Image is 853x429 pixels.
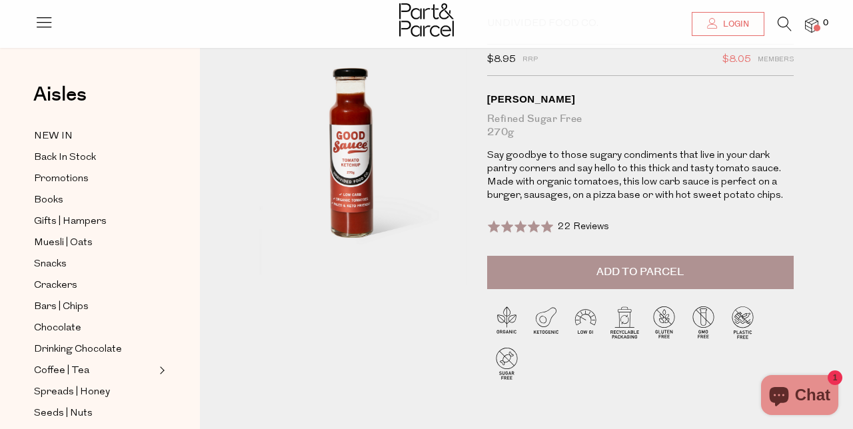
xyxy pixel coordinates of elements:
[34,256,155,272] a: Snacks
[34,320,155,336] a: Chocolate
[723,302,762,342] img: P_P-ICONS-Live_Bec_V11_Plastic_Free.svg
[596,264,684,280] span: Add to Parcel
[722,51,751,69] span: $8.05
[34,129,73,145] span: NEW IN
[684,302,723,342] img: P_P-ICONS-Live_Bec_V11_GMO_Free.svg
[34,384,155,400] a: Spreads | Honey
[34,384,110,400] span: Spreads | Honey
[34,171,89,187] span: Promotions
[34,128,155,145] a: NEW IN
[34,150,96,166] span: Back In Stock
[34,192,155,209] a: Books
[34,320,81,336] span: Chocolate
[757,375,842,418] inbox-online-store-chat: Shopify online store chat
[487,256,794,289] button: Add to Parcel
[34,193,63,209] span: Books
[605,302,644,342] img: P_P-ICONS-Live_Bec_V11_Recyclable_Packaging.svg
[820,17,832,29] span: 0
[156,362,165,378] button: Expand/Collapse Coffee | Tea
[34,342,122,358] span: Drinking Chocolate
[34,277,155,294] a: Crackers
[34,235,93,251] span: Muesli | Oats
[34,405,155,422] a: Seeds | Nuts
[522,51,538,69] span: RRP
[34,362,155,379] a: Coffee | Tea
[34,278,77,294] span: Crackers
[805,18,818,32] a: 0
[33,85,87,118] a: Aisles
[487,93,794,106] div: [PERSON_NAME]
[558,222,609,232] span: 22 Reviews
[487,344,526,383] img: P_P-ICONS-Live_Bec_V11_Sugar_Free.svg
[34,298,155,315] a: Bars | Chips
[34,213,155,230] a: Gifts | Hampers
[34,234,155,251] a: Muesli | Oats
[34,406,93,422] span: Seeds | Nuts
[34,149,155,166] a: Back In Stock
[34,363,89,379] span: Coffee | Tea
[720,19,749,30] span: Login
[487,149,794,203] p: Say goodbye to those sugary condiments that live in your dark pantry corners and say hello to thi...
[34,299,89,315] span: Bars | Chips
[34,256,67,272] span: Snacks
[34,171,155,187] a: Promotions
[33,80,87,109] span: Aisles
[758,51,794,69] span: Members
[566,302,605,342] img: P_P-ICONS-Live_Bec_V11_Low_Gi.svg
[487,302,526,342] img: P_P-ICONS-Live_Bec_V11_Organic.svg
[644,302,684,342] img: P_P-ICONS-Live_Bec_V11_Gluten_Free.svg
[487,113,794,139] div: Refined Sugar Free 270g
[692,12,764,36] a: Login
[487,51,516,69] span: $8.95
[240,17,467,285] img: Tomato Ketchup
[34,341,155,358] a: Drinking Chocolate
[399,3,454,37] img: Part&Parcel
[526,302,566,342] img: P_P-ICONS-Live_Bec_V11_Ketogenic.svg
[34,214,107,230] span: Gifts | Hampers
